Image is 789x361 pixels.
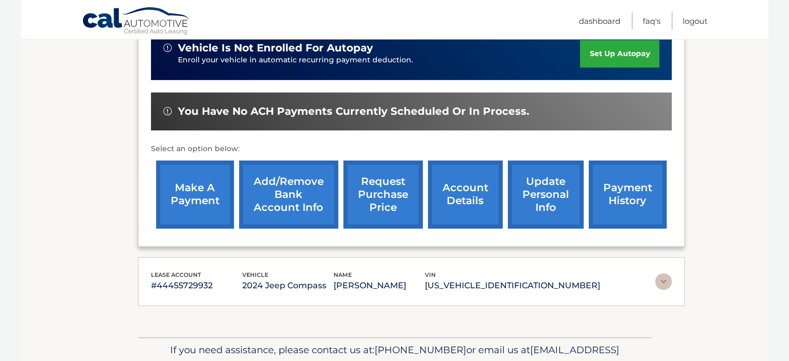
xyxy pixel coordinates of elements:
span: vehicle [242,271,268,278]
span: [PHONE_NUMBER] [375,344,466,356]
p: Select an option below: [151,143,672,155]
span: vehicle is not enrolled for autopay [178,42,373,55]
p: [US_VEHICLE_IDENTIFICATION_NUMBER] [425,278,600,293]
p: #44455729932 [151,278,242,293]
a: request purchase price [343,161,423,229]
a: payment history [589,161,667,229]
a: set up autopay [580,40,659,68]
a: Add/Remove bank account info [239,161,338,229]
img: accordion-rest.svg [655,273,672,290]
p: 2024 Jeep Compass [242,278,334,293]
span: name [334,271,352,278]
a: Cal Automotive [82,7,191,37]
a: account details [428,161,503,229]
a: Dashboard [579,12,620,30]
span: lease account [151,271,201,278]
img: alert-white.svg [163,107,172,115]
span: vin [425,271,436,278]
a: Logout [683,12,708,30]
img: alert-white.svg [163,44,172,52]
a: FAQ's [643,12,660,30]
a: make a payment [156,161,234,229]
p: Enroll your vehicle in automatic recurring payment deduction. [178,55,580,66]
p: [PERSON_NAME] [334,278,425,293]
span: You have no ACH payments currently scheduled or in process. [178,105,529,118]
a: update personal info [508,161,584,229]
